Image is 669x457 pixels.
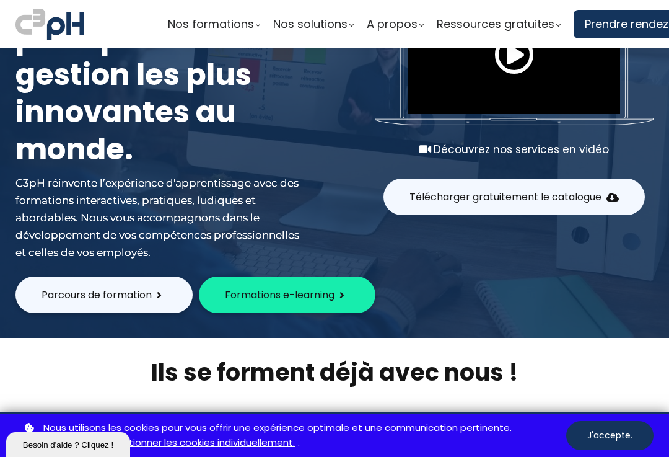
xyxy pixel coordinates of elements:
button: Télécharger gratuitement le catalogue [383,179,645,215]
button: J'accepte. [566,421,654,450]
span: Parcours de formation [42,287,152,303]
div: Découvrez nos services en vidéo [375,141,654,158]
span: Nous utilisons les cookies pour vous offrir une expérience optimale et une communication pertinente. [43,420,512,436]
span: Nos formations [168,15,254,33]
h2: Ils se forment déjà avec nous ! [15,357,654,388]
img: logo C3PH [15,6,84,42]
span: A propos [367,15,418,33]
iframe: chat widget [6,430,133,457]
button: Formations e-learning [199,277,375,313]
a: Sélectionner les cookies individuellement. [103,435,295,451]
p: ou . [22,420,566,451]
span: Télécharger gratuitement le catalogue [409,189,601,205]
span: Ressources gratuites [437,15,554,33]
span: Nos solutions [273,15,348,33]
span: Formations e-learning [225,287,334,303]
div: C3pH réinvente l’expérience d'apprentissage avec des formations interactives, pratiques, ludiques... [15,174,310,261]
button: Parcours de formation [15,277,193,313]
